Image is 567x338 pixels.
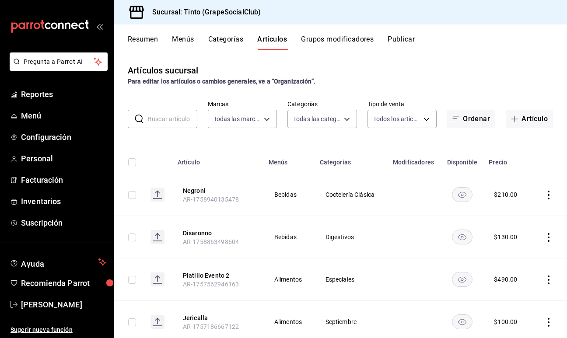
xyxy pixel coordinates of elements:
[287,101,357,107] label: Categorías
[373,115,421,123] span: Todos los artículos
[183,281,239,288] span: AR-1757562946163
[10,52,108,71] button: Pregunta a Parrot AI
[274,276,304,282] span: Alimentos
[21,195,106,207] span: Inventarios
[544,318,553,327] button: actions
[447,110,495,128] button: Ordenar
[172,35,194,50] button: Menús
[21,131,106,143] span: Configuración
[208,35,244,50] button: Categorías
[325,192,377,198] span: Coctelería Clásica
[128,78,315,85] strong: Para editar los artículos o cambios generales, ve a “Organización”.
[21,110,106,122] span: Menú
[315,146,388,174] th: Categorías
[21,153,106,164] span: Personal
[145,7,261,17] h3: Sucursal: Tinto (GrapeSocialClub)
[325,234,377,240] span: Digestivos
[257,35,287,50] button: Artículos
[183,314,253,322] button: edit-product-location
[494,317,517,326] div: $ 100.00
[21,88,106,100] span: Reportes
[128,64,198,77] div: Artículos sucursal
[21,257,95,268] span: Ayuda
[21,174,106,186] span: Facturación
[452,314,472,329] button: availability-product
[208,101,277,107] label: Marcas
[183,196,239,203] span: AR-1758940135478
[494,233,517,241] div: $ 130.00
[388,35,415,50] button: Publicar
[325,319,377,325] span: Septiembre
[544,275,553,284] button: actions
[544,233,553,242] button: actions
[183,323,239,330] span: AR-1757186667122
[213,115,261,123] span: Todas las marcas, Sin marca
[274,192,304,198] span: Bebidas
[325,276,377,282] span: Especiales
[388,146,441,174] th: Modificadores
[544,191,553,199] button: actions
[301,35,374,50] button: Grupos modificadores
[21,277,106,289] span: Recomienda Parrot
[172,146,263,174] th: Artículo
[483,146,532,174] th: Precio
[21,299,106,310] span: [PERSON_NAME]
[367,101,437,107] label: Tipo de venta
[494,275,517,284] div: $ 490.00
[21,217,106,229] span: Suscripción
[183,238,239,245] span: AR-1758863498604
[183,186,253,195] button: edit-product-location
[274,234,304,240] span: Bebidas
[183,229,253,237] button: edit-product-location
[6,63,108,73] a: Pregunta a Parrot AI
[506,110,553,128] button: Artículo
[452,187,472,202] button: availability-product
[10,325,106,335] span: Sugerir nueva función
[128,35,567,50] div: navigation tabs
[293,115,341,123] span: Todas las categorías, Sin categoría
[96,23,103,30] button: open_drawer_menu
[148,110,197,128] input: Buscar artículo
[274,319,304,325] span: Alimentos
[452,230,472,244] button: availability-product
[128,35,158,50] button: Resumen
[494,190,517,199] div: $ 210.00
[263,146,315,174] th: Menús
[24,57,94,66] span: Pregunta a Parrot AI
[452,272,472,287] button: availability-product
[183,271,253,280] button: edit-product-location
[441,146,483,174] th: Disponible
